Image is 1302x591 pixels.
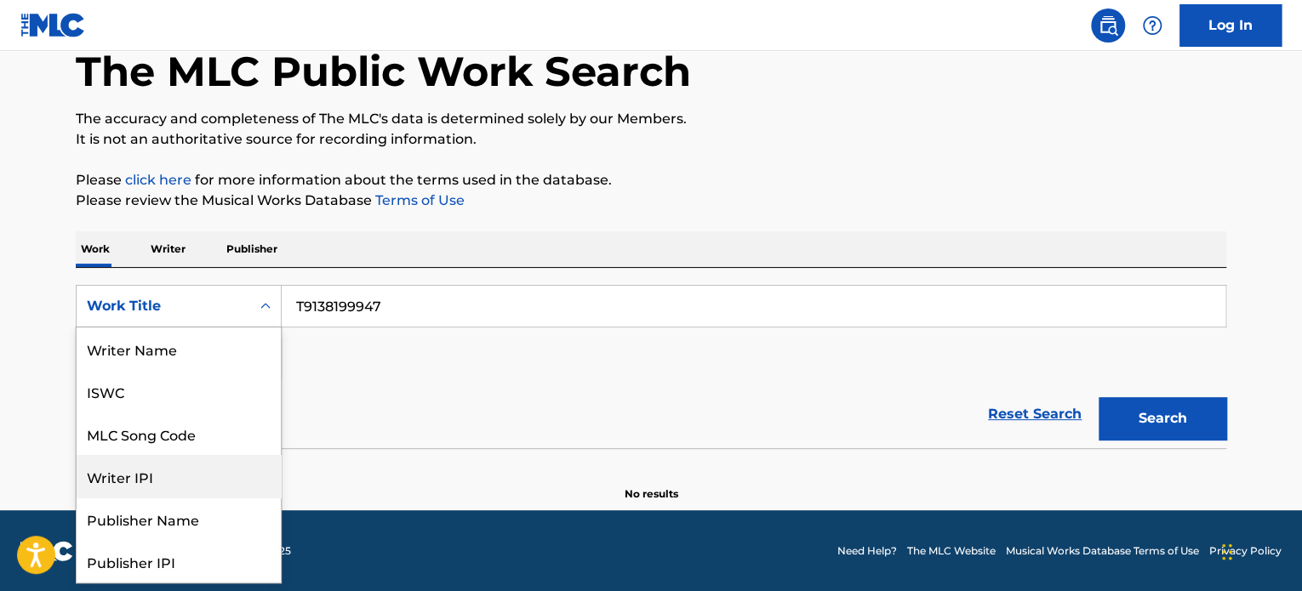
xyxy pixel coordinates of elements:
p: Writer [146,231,191,267]
a: Need Help? [837,543,897,559]
form: Search Form [76,285,1226,448]
p: Please review the Musical Works Database [76,190,1226,211]
a: Privacy Policy [1209,543,1282,559]
iframe: Chat Widget [1217,509,1302,591]
div: Publisher Name [77,497,281,540]
img: search [1098,15,1118,36]
p: Work [76,231,115,267]
div: ISWC [77,370,281,412]
p: The accuracy and completeness of The MLC's data is determined solely by our Members. [76,109,1226,129]
h1: The MLC Public Work Search [76,46,691,97]
div: MLC Song Code [77,412,281,455]
div: Work Title [87,296,240,316]
img: MLC Logo [20,13,86,37]
div: Publisher IPI [77,540,281,582]
img: help [1142,15,1162,36]
a: Reset Search [979,395,1090,433]
div: Help [1135,9,1169,43]
a: Log In [1179,4,1282,47]
a: Musical Works Database Terms of Use [1006,543,1199,559]
a: Terms of Use [372,192,465,208]
a: click here [125,172,191,188]
a: Public Search [1091,9,1125,43]
p: Please for more information about the terms used in the database. [76,170,1226,190]
button: Search [1099,397,1226,440]
p: Publisher [221,231,283,267]
div: Drag [1222,526,1232,577]
a: The MLC Website [907,543,996,559]
div: Writer Name [77,327,281,370]
p: It is not an authoritative source for recording information. [76,129,1226,150]
p: No results [625,466,678,502]
img: logo [20,541,73,561]
div: Writer IPI [77,455,281,497]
